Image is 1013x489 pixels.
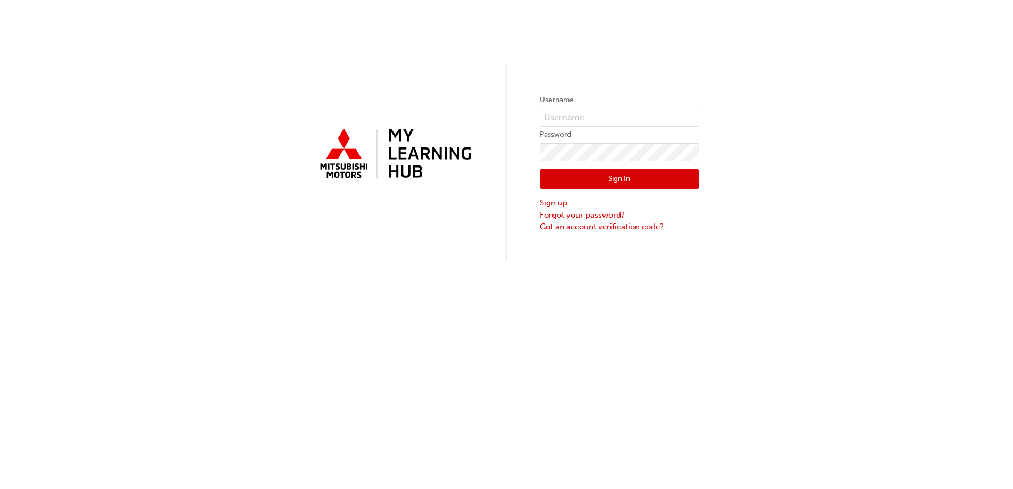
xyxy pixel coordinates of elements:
a: Forgot your password? [540,209,699,221]
button: Sign In [540,169,699,189]
input: Username [540,109,699,127]
img: mmal [314,124,474,185]
label: Password [540,128,699,141]
label: Username [540,94,699,106]
a: Sign up [540,197,699,209]
a: Got an account verification code? [540,221,699,233]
